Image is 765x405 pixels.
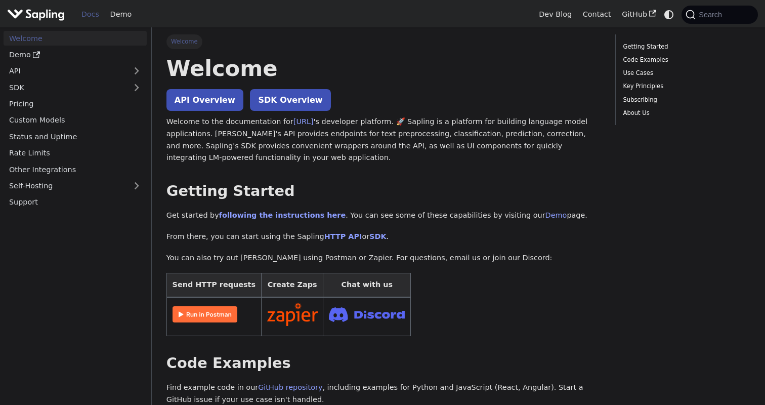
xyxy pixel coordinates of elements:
a: [URL] [293,117,314,126]
a: Docs [76,7,105,22]
p: Get started by . You can see some of these capabilities by visiting our page. [166,210,601,222]
p: From there, you can start using the Sapling or . [166,231,601,243]
h2: Code Examples [166,354,601,373]
th: Create Zaps [261,273,323,297]
img: Join Discord [329,304,405,325]
img: Run in Postman [173,306,237,322]
a: GitHub [616,7,661,22]
a: Use Cases [623,68,747,78]
a: Demo [545,211,567,219]
button: Search (Command+K) [682,6,757,24]
a: Welcome [4,31,147,46]
a: Getting Started [623,42,747,52]
a: HTTP API [324,232,362,240]
nav: Breadcrumbs [166,34,601,49]
a: Dev Blog [533,7,577,22]
img: Connect in Zapier [267,303,318,326]
a: About Us [623,108,747,118]
a: Support [4,195,147,210]
a: Custom Models [4,113,147,128]
a: Key Principles [623,82,747,91]
a: Code Examples [623,55,747,65]
th: Send HTTP requests [166,273,261,297]
a: API Overview [166,89,243,111]
h2: Getting Started [166,182,601,200]
a: Sapling.aiSapling.ai [7,7,68,22]
a: SDK Overview [250,89,330,111]
button: Switch between dark and light mode (currently system mode) [662,7,676,22]
img: Sapling.ai [7,7,65,22]
th: Chat with us [323,273,411,297]
a: Demo [4,48,147,62]
a: GitHub repository [258,383,322,391]
a: Subscribing [623,95,747,105]
h1: Welcome [166,55,601,82]
a: Demo [105,7,137,22]
a: Pricing [4,97,147,111]
a: Other Integrations [4,162,147,177]
button: Expand sidebar category 'API' [126,64,147,78]
a: SDK [369,232,386,240]
a: following the instructions here [219,211,346,219]
a: Self-Hosting [4,179,147,193]
p: Welcome to the documentation for 's developer platform. 🚀 Sapling is a platform for building lang... [166,116,601,164]
span: Search [696,11,728,19]
a: Rate Limits [4,146,147,160]
span: Welcome [166,34,202,49]
button: Expand sidebar category 'SDK' [126,80,147,95]
a: Status and Uptime [4,129,147,144]
a: API [4,64,126,78]
a: Contact [577,7,617,22]
a: SDK [4,80,126,95]
p: You can also try out [PERSON_NAME] using Postman or Zapier. For questions, email us or join our D... [166,252,601,264]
